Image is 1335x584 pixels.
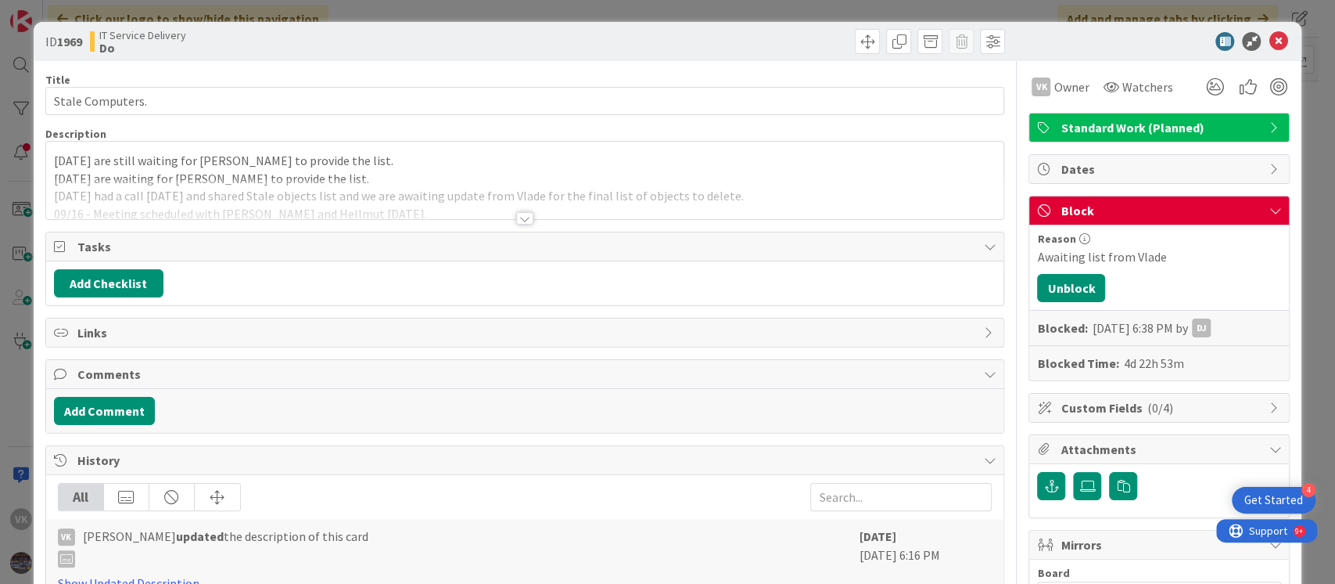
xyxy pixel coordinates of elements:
[1244,492,1303,508] div: Get Started
[99,41,186,54] b: Do
[1060,160,1261,178] span: Dates
[54,152,996,170] p: [DATE] are still waiting for [PERSON_NAME] to provide the list.
[1037,568,1069,579] span: Board
[1232,487,1315,514] div: Open Get Started checklist, remaining modules: 4
[77,323,976,342] span: Links
[54,269,163,297] button: Add Checklist
[77,237,976,256] span: Tasks
[859,528,895,544] b: [DATE]
[810,483,992,511] input: Search...
[45,32,82,51] span: ID
[1301,483,1315,497] div: 4
[77,365,976,384] span: Comments
[79,6,87,19] div: 9+
[45,73,70,87] label: Title
[45,127,106,141] span: Description
[1147,400,1172,416] span: ( 0/4 )
[1121,78,1172,96] span: Watchers
[58,528,75,546] div: VK
[1060,398,1261,417] span: Custom Fields
[1060,440,1261,459] span: Attachments
[1053,78,1089,96] span: Owner
[1060,118,1261,137] span: Standard Work (Planned)
[54,170,996,188] p: [DATE] are waiting for [PERSON_NAME] to provide the list.
[99,29,186,41] span: IT Service Delivery
[1037,233,1075,244] span: Reason
[57,34,82,49] b: 1969
[1037,354,1118,373] b: Blocked Time:
[1037,274,1105,302] button: Unblock
[83,527,368,568] span: [PERSON_NAME] the description of this card
[1032,78,1050,96] div: VK
[1060,535,1261,554] span: Mirrors
[1060,201,1261,220] span: Block
[1123,354,1183,373] div: 4d 22h 53m
[1092,319,1211,337] div: [DATE] 6:38 PM by
[77,451,976,470] span: History
[45,87,1005,115] input: type card name here...
[33,2,71,21] span: Support
[1192,319,1211,337] div: DJ
[1037,319,1087,337] b: Blocked:
[1037,247,1281,266] div: Awaiting list from Vlade
[54,397,155,425] button: Add Comment
[176,528,224,544] b: updated
[59,484,104,510] div: All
